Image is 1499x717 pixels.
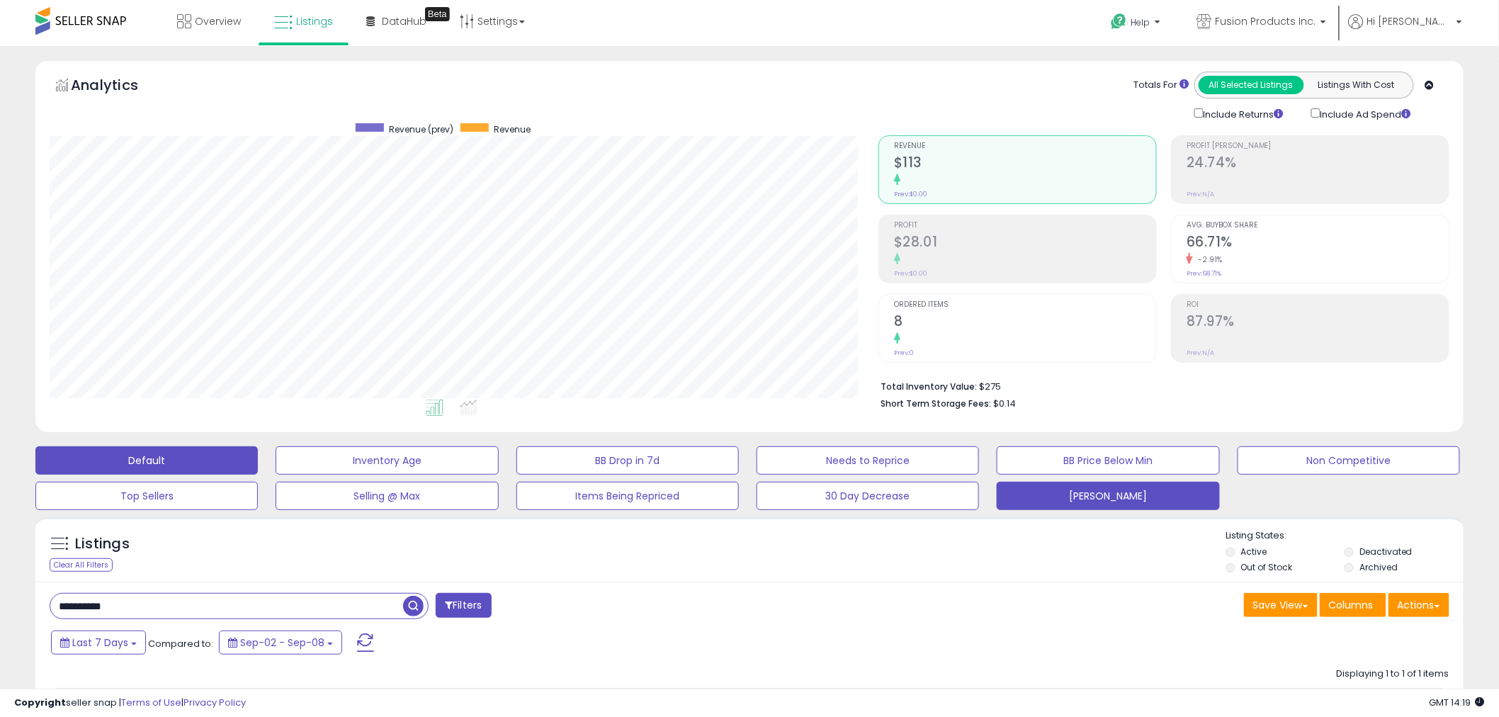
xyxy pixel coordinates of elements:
[1193,254,1223,265] small: -2.91%
[1187,269,1221,278] small: Prev: 68.71%
[296,14,333,28] span: Listings
[1238,446,1460,475] button: Non Competitive
[894,154,1156,174] h2: $113
[1244,593,1318,617] button: Save View
[50,558,113,572] div: Clear All Filters
[993,397,1016,410] span: $0.14
[1187,190,1214,198] small: Prev: N/A
[1301,106,1434,121] div: Include Ad Spend
[1303,76,1409,94] button: Listings With Cost
[195,14,241,28] span: Overview
[894,234,1156,253] h2: $28.01
[1329,598,1374,612] span: Columns
[219,631,342,655] button: Sep-02 - Sep-08
[75,534,130,554] h5: Listings
[894,190,927,198] small: Prev: $0.00
[1187,142,1449,150] span: Profit [PERSON_NAME]
[276,446,498,475] button: Inventory Age
[881,397,991,410] b: Short Term Storage Fees:
[1359,546,1413,558] label: Deactivated
[1187,222,1449,230] span: Avg. Buybox Share
[1110,13,1128,30] i: Get Help
[240,636,324,650] span: Sep-02 - Sep-08
[997,482,1219,510] button: [PERSON_NAME]
[1199,76,1304,94] button: All Selected Listings
[881,377,1439,394] li: $275
[1367,14,1452,28] span: Hi [PERSON_NAME]
[894,269,927,278] small: Prev: $0.00
[425,7,450,21] div: Tooltip anchor
[1349,14,1462,46] a: Hi [PERSON_NAME]
[276,482,498,510] button: Selling @ Max
[894,142,1156,150] span: Revenue
[1359,561,1398,573] label: Archived
[1099,2,1175,46] a: Help
[1187,349,1214,357] small: Prev: N/A
[148,637,213,650] span: Compared to:
[894,301,1156,309] span: Ordered Items
[14,696,246,710] div: seller snap | |
[1241,546,1267,558] label: Active
[881,380,977,393] b: Total Inventory Value:
[14,696,66,709] strong: Copyright
[516,446,739,475] button: BB Drop in 7d
[1320,593,1386,617] button: Columns
[183,696,246,709] a: Privacy Policy
[997,446,1219,475] button: BB Price Below Min
[1226,529,1464,543] p: Listing States:
[1187,301,1449,309] span: ROI
[1241,561,1293,573] label: Out of Stock
[757,446,979,475] button: Needs to Reprice
[1337,667,1449,681] div: Displaying 1 to 1 of 1 items
[382,14,426,28] span: DataHub
[1131,16,1150,28] span: Help
[1216,14,1316,28] span: Fusion Products Inc.
[35,482,258,510] button: Top Sellers
[894,313,1156,332] h2: 8
[35,446,258,475] button: Default
[1134,79,1189,92] div: Totals For
[516,482,739,510] button: Items Being Repriced
[436,593,491,618] button: Filters
[389,123,453,135] span: Revenue (prev)
[71,75,166,98] h5: Analytics
[1187,154,1449,174] h2: 24.74%
[72,636,128,650] span: Last 7 Days
[121,696,181,709] a: Terms of Use
[1430,696,1485,709] span: 2025-09-16 14:19 GMT
[1388,593,1449,617] button: Actions
[1187,313,1449,332] h2: 87.97%
[1184,106,1301,121] div: Include Returns
[894,349,914,357] small: Prev: 0
[757,482,979,510] button: 30 Day Decrease
[1187,234,1449,253] h2: 66.71%
[894,222,1156,230] span: Profit
[494,123,531,135] span: Revenue
[51,631,146,655] button: Last 7 Days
